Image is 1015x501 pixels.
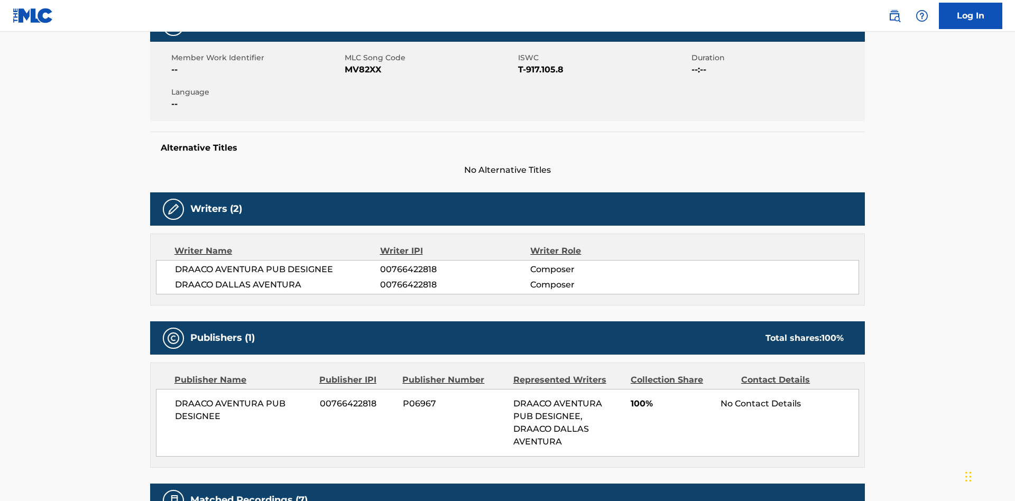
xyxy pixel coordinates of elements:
[345,52,515,63] span: MLC Song Code
[174,245,380,257] div: Writer Name
[171,87,342,98] span: Language
[190,332,255,344] h5: Publishers (1)
[380,279,530,291] span: 00766422818
[513,374,623,386] div: Represented Writers
[167,203,180,216] img: Writers
[884,5,905,26] a: Public Search
[518,52,689,63] span: ISWC
[765,332,844,345] div: Total shares:
[167,332,180,345] img: Publishers
[962,450,1015,501] iframe: Chat Widget
[916,10,928,22] img: help
[822,333,844,343] span: 100 %
[345,63,515,76] span: MV82XX
[190,203,242,215] h5: Writers (2)
[518,63,689,76] span: T-917.105.8
[319,374,394,386] div: Publisher IPI
[911,5,933,26] div: Help
[631,397,713,410] span: 100%
[380,263,530,276] span: 00766422818
[888,10,901,22] img: search
[691,52,862,63] span: Duration
[530,245,667,257] div: Writer Role
[13,8,53,23] img: MLC Logo
[171,63,342,76] span: --
[175,279,380,291] span: DRAACO DALLAS AVENTURA
[530,279,667,291] span: Composer
[403,397,505,410] span: P06967
[175,263,380,276] span: DRAACO AVENTURA PUB DESIGNEE
[965,461,972,493] div: Drag
[631,374,733,386] div: Collection Share
[402,374,505,386] div: Publisher Number
[150,164,865,177] span: No Alternative Titles
[741,374,844,386] div: Contact Details
[939,3,1002,29] a: Log In
[171,52,342,63] span: Member Work Identifier
[174,374,311,386] div: Publisher Name
[171,98,342,110] span: --
[691,63,862,76] span: --:--
[161,143,854,153] h5: Alternative Titles
[513,398,602,447] span: DRAACO AVENTURA PUB DESIGNEE, DRAACO DALLAS AVENTURA
[380,245,531,257] div: Writer IPI
[320,397,395,410] span: 00766422818
[721,397,859,410] div: No Contact Details
[175,397,312,423] span: DRAACO AVENTURA PUB DESIGNEE
[530,263,667,276] span: Composer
